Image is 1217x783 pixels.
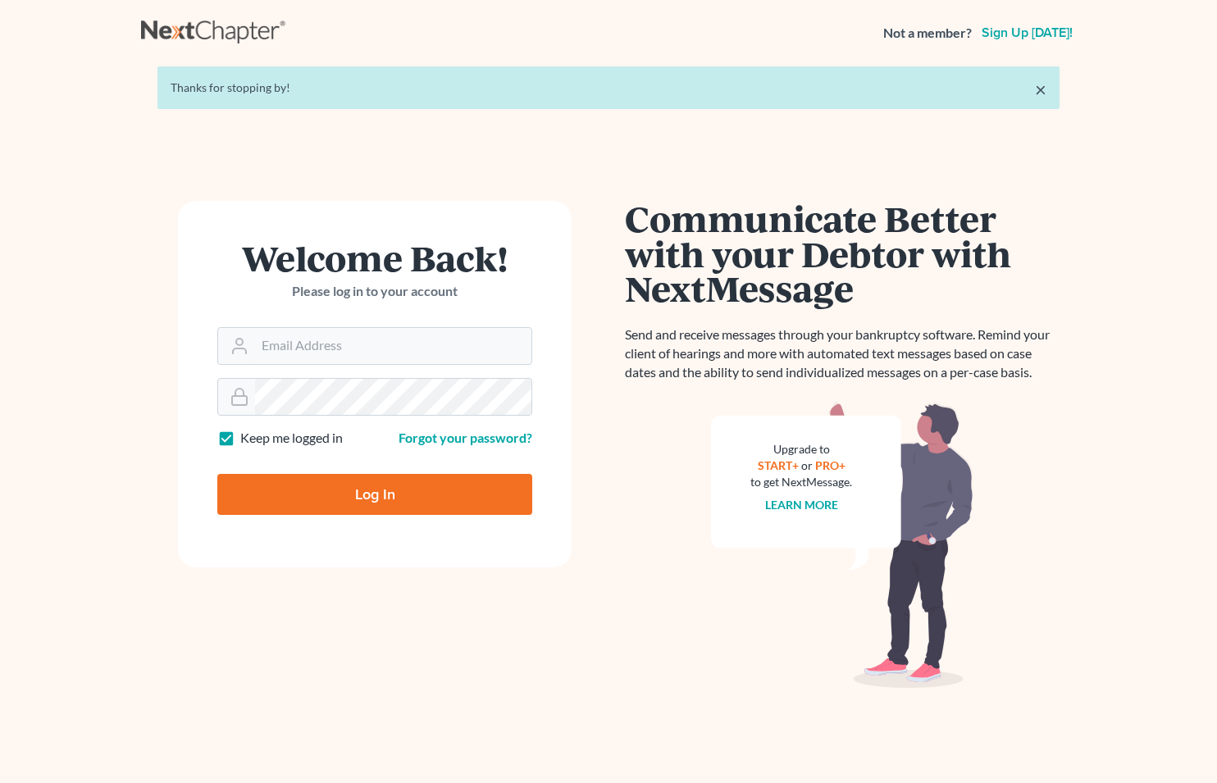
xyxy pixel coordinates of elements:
h1: Welcome Back! [217,240,532,275]
a: PRO+ [815,458,846,472]
strong: Not a member? [883,24,972,43]
img: nextmessage_bg-59042aed3d76b12b5cd301f8e5b87938c9018125f34e5fa2b7a6b67550977c72.svg [711,402,973,689]
input: Email Address [255,328,531,364]
p: Please log in to your account [217,282,532,301]
a: × [1035,80,1046,99]
a: Learn more [765,498,838,512]
div: to get NextMessage. [750,474,852,490]
input: Log In [217,474,532,515]
a: Forgot your password? [399,430,532,445]
label: Keep me logged in [240,429,343,448]
span: or [801,458,813,472]
a: Sign up [DATE]! [978,26,1076,39]
a: START+ [758,458,799,472]
h1: Communicate Better with your Debtor with NextMessage [625,201,1060,306]
div: Thanks for stopping by! [171,80,1046,96]
p: Send and receive messages through your bankruptcy software. Remind your client of hearings and mo... [625,325,1060,382]
div: Upgrade to [750,441,852,458]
